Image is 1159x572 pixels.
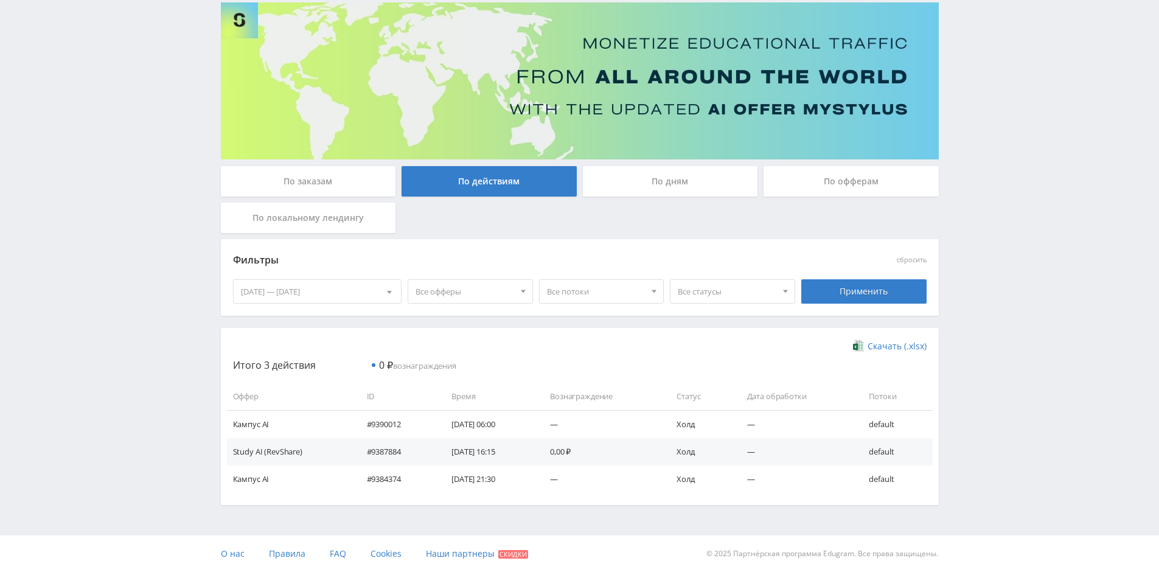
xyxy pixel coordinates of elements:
td: [DATE] 06:00 [439,410,538,438]
a: Cookies [371,535,402,572]
img: Banner [221,2,939,159]
td: 0,00 ₽ [538,438,664,466]
span: вознаграждения [379,360,456,371]
span: Итого 3 действия [233,358,316,372]
a: Скачать (.xlsx) [853,340,926,352]
div: По заказам [221,166,396,197]
div: По действиям [402,166,577,197]
span: Наши партнеры [426,548,495,559]
span: Скачать (.xlsx) [868,341,927,351]
span: Cookies [371,548,402,559]
span: 0 ₽ [379,358,393,372]
span: Все потоки [547,280,646,303]
td: [DATE] 16:15 [439,438,538,466]
td: Вознаграждение [538,383,664,410]
td: ID [355,383,440,410]
td: Study AI (RevShare) [227,438,355,466]
td: default [857,410,932,438]
div: Применить [801,279,927,304]
button: сбросить [897,256,927,264]
span: Все статусы [678,280,776,303]
td: [DATE] 21:30 [439,466,538,493]
td: Холд [664,410,734,438]
td: #9390012 [355,410,440,438]
td: default [857,466,932,493]
td: #9384374 [355,466,440,493]
a: Наши партнеры Скидки [426,535,528,572]
span: Правила [269,548,305,559]
div: © 2025 Партнёрская программа Edugram. Все права защищены. [585,535,938,572]
td: Холд [664,466,734,493]
td: Кампус AI [227,410,355,438]
td: — [735,410,857,438]
img: xlsx [853,340,863,352]
div: По дням [583,166,758,197]
a: FAQ [330,535,346,572]
div: [DATE] — [DATE] [234,280,402,303]
span: Все офферы [416,280,514,303]
span: FAQ [330,548,346,559]
td: Дата обработки [735,383,857,410]
td: #9387884 [355,438,440,466]
span: Скидки [498,550,528,559]
td: — [538,466,664,493]
td: Статус [664,383,734,410]
div: По локальному лендингу [221,203,396,233]
td: Оффер [227,383,355,410]
td: default [857,438,932,466]
div: По офферам [764,166,939,197]
td: — [538,410,664,438]
td: Потоки [857,383,932,410]
td: — [735,438,857,466]
div: Фильтры [233,251,752,270]
td: — [735,466,857,493]
a: О нас [221,535,245,572]
a: Правила [269,535,305,572]
td: Кампус AI [227,466,355,493]
td: Холд [664,438,734,466]
td: Время [439,383,538,410]
span: О нас [221,548,245,559]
